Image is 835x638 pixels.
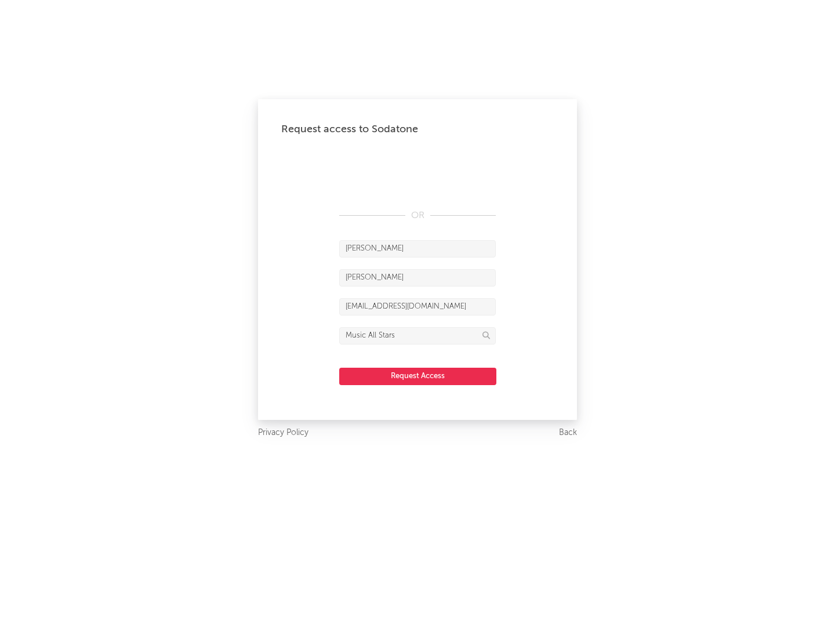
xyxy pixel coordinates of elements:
input: Division [339,327,496,345]
input: Email [339,298,496,316]
div: OR [339,209,496,223]
a: Back [559,426,577,440]
input: Last Name [339,269,496,287]
input: First Name [339,240,496,258]
button: Request Access [339,368,496,385]
a: Privacy Policy [258,426,308,440]
div: Request access to Sodatone [281,122,554,136]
